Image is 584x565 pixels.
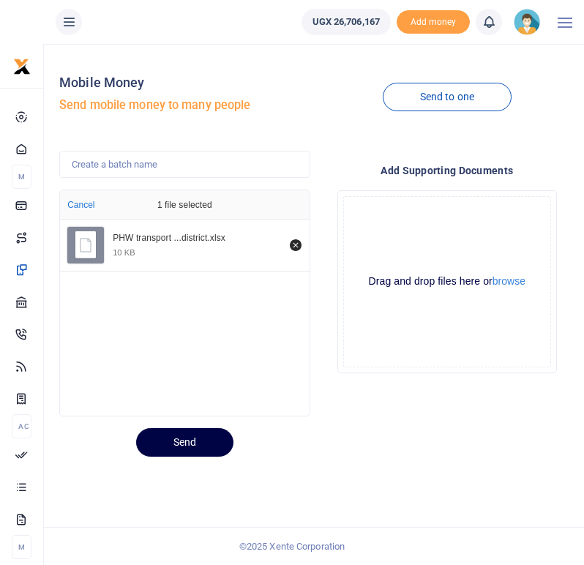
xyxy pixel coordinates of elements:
[12,165,31,189] li: M
[337,190,557,373] div: File Uploader
[12,535,31,559] li: M
[296,9,397,35] li: Wallet ballance
[288,237,304,253] button: Remove file
[383,83,512,111] a: Send to one
[113,247,135,258] div: 10 KB
[514,9,546,35] a: profile-user
[13,58,31,75] img: logo-small
[312,15,380,29] span: UGX 26,706,167
[113,233,281,244] div: PHW transport Kiruhura district.xlsx
[136,428,233,457] button: Send
[302,9,391,35] a: UGX 26,706,167
[13,60,31,71] a: logo-small logo-large logo-large
[122,190,247,220] div: 1 file selected
[63,195,99,214] button: Cancel
[397,10,470,34] span: Add money
[59,190,310,416] div: File Uploader
[514,9,540,35] img: profile-user
[322,162,572,179] h4: Add supporting Documents
[493,276,525,286] button: browse
[59,75,310,91] h4: Mobile Money
[344,274,550,288] div: Drag and drop files here or
[397,10,470,34] li: Toup your wallet
[59,98,310,113] h5: Send mobile money to many people
[59,151,310,179] input: Create a batch name
[397,15,470,26] a: Add money
[12,414,31,438] li: Ac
